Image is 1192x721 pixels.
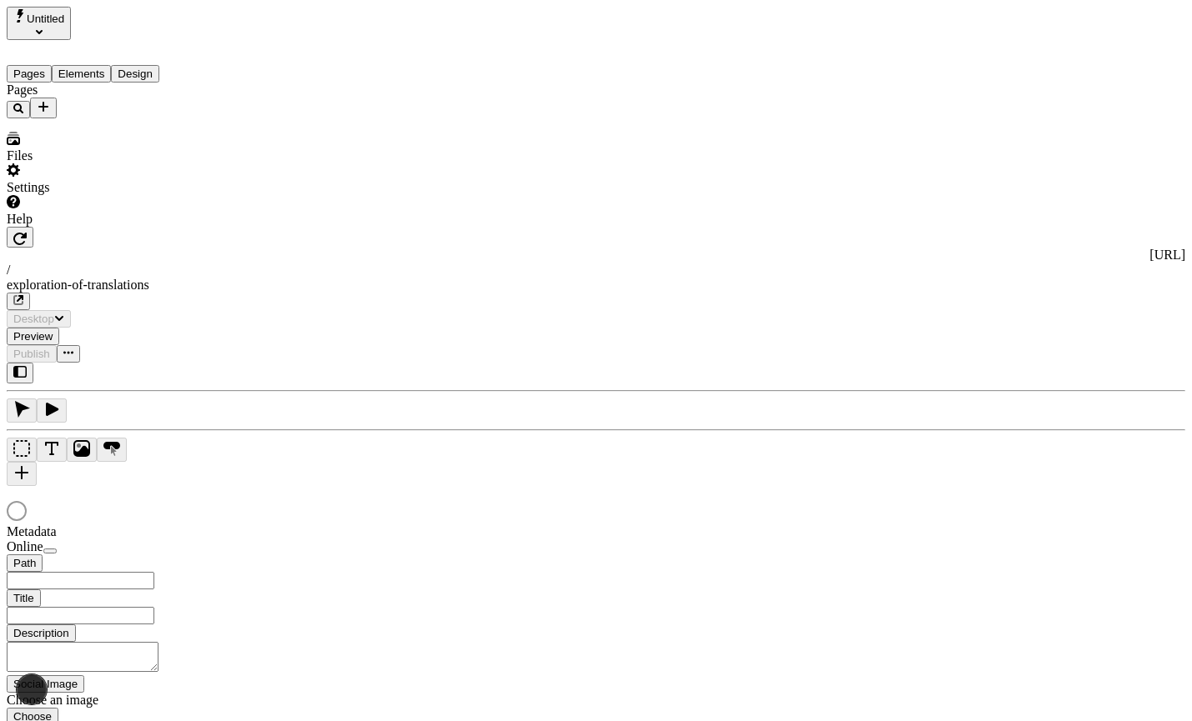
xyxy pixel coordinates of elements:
button: Add new [30,98,57,118]
div: Help [7,212,207,227]
div: Choose an image [7,693,207,708]
button: Description [7,624,76,642]
button: Image [67,438,97,462]
button: Path [7,554,43,572]
span: Untitled [27,13,64,25]
button: Design [111,65,159,83]
div: exploration-of-translations [7,278,1185,293]
button: Preview [7,328,59,345]
span: Desktop [13,313,54,325]
button: Title [7,589,41,607]
button: Desktop [7,310,71,328]
span: Preview [13,330,53,343]
button: Box [7,438,37,462]
button: Elements [52,65,112,83]
div: / [7,263,1185,278]
div: Settings [7,180,207,195]
div: Metadata [7,524,207,539]
button: Select site [7,7,71,40]
div: Files [7,148,207,163]
button: Publish [7,345,57,363]
button: Text [37,438,67,462]
div: Pages [7,83,207,98]
div: [URL] [7,248,1185,263]
span: Publish [13,348,50,360]
span: Online [7,539,43,553]
button: Button [97,438,127,462]
button: Pages [7,65,52,83]
button: Social Image [7,675,84,693]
